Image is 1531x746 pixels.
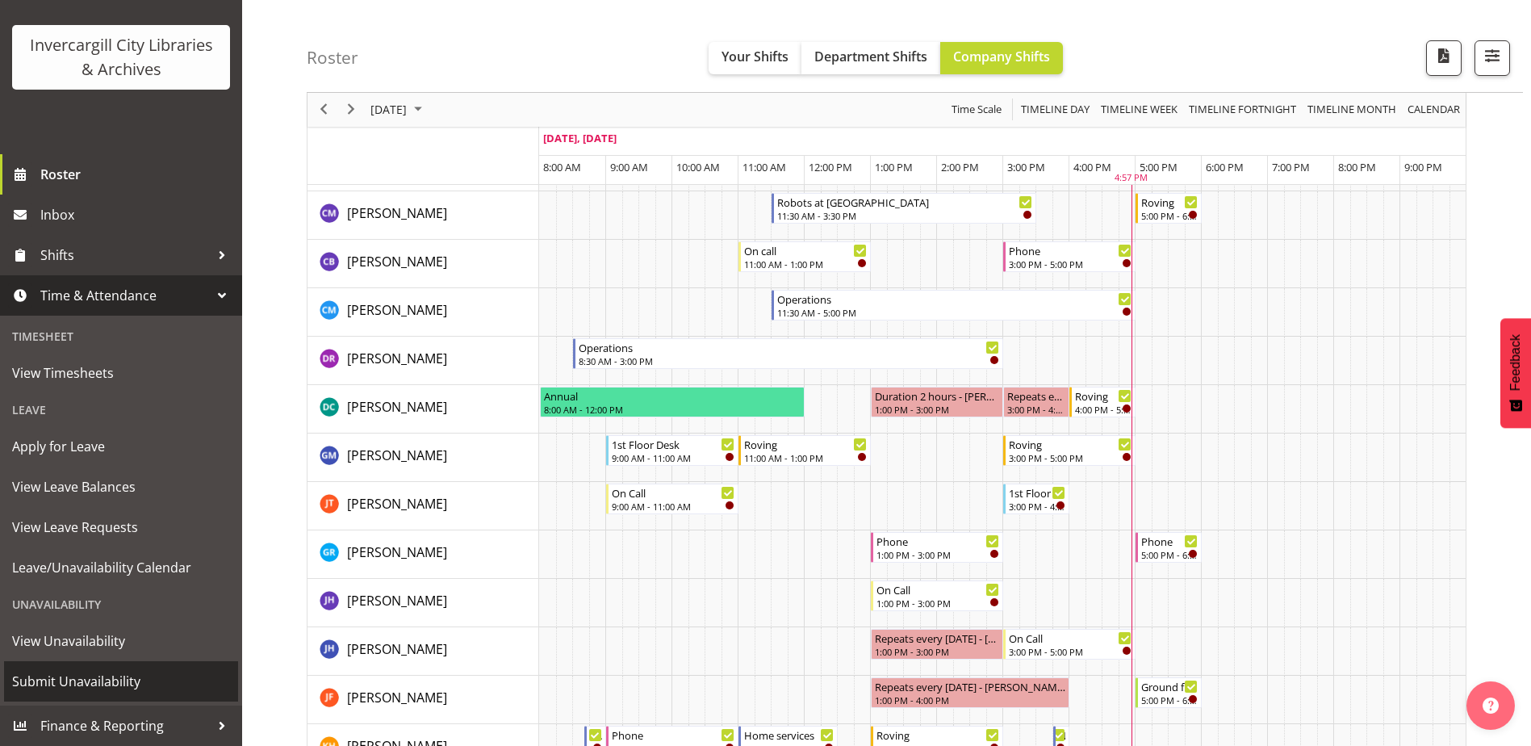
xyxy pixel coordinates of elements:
[875,388,999,404] div: Duration 2 hours - [PERSON_NAME]
[676,160,720,174] span: 10:00 AM
[590,727,602,743] div: Newspapers
[347,591,447,610] a: [PERSON_NAME]
[540,387,805,417] div: Donald Cunningham"s event - Annual Begin From Tuesday, September 30, 2025 at 8:00:00 AM GMT+13:00...
[1075,403,1132,416] div: 4:00 PM - 5:00 PM
[876,533,999,549] div: Phone
[1306,100,1398,120] span: Timeline Month
[941,160,979,174] span: 2:00 PM
[1009,500,1065,513] div: 3:00 PM - 4:00 PM
[1009,242,1132,258] div: Phone
[12,629,230,653] span: View Unavailability
[1141,194,1198,210] div: Roving
[347,252,447,271] a: [PERSON_NAME]
[1305,100,1399,120] button: Timeline Month
[950,100,1003,120] span: Time Scale
[347,203,447,223] a: [PERSON_NAME]
[772,290,1136,321] div: Cindy Mulrooney"s event - Operations Begin From Tuesday, September 30, 2025 at 11:30:00 AM GMT+13...
[313,100,335,120] button: Previous
[365,93,432,127] div: September 30, 2025
[1003,435,1136,466] div: Gabriel McKay Smith"s event - Roving Begin From Tuesday, September 30, 2025 at 3:00:00 PM GMT+13:...
[1141,209,1198,222] div: 5:00 PM - 6:00 PM
[1141,694,1198,706] div: 5:00 PM - 6:00 PM
[347,494,447,513] a: [PERSON_NAME]
[307,434,539,482] td: Gabriel McKay Smith resource
[1003,387,1069,417] div: Donald Cunningham"s event - Repeats every tuesday - Donald Cunningham Begin From Tuesday, Septemb...
[1007,403,1065,416] div: 3:00 PM - 4:00 PM
[1483,698,1499,714] img: help-xxl-2.png
[347,350,447,367] span: [PERSON_NAME]
[1136,677,1202,708] div: Joanne Forbes"s event - Ground floor Help Desk Begin From Tuesday, September 30, 2025 at 5:00:00 ...
[1009,630,1132,646] div: On Call
[612,451,734,464] div: 9:00 AM - 11:00 AM
[876,727,999,743] div: Roving
[12,361,230,385] span: View Timesheets
[744,242,867,258] div: On call
[777,306,1132,319] div: 11:30 AM - 5:00 PM
[307,627,539,676] td: Jillian Hunter resource
[307,240,539,288] td: Chris Broad resource
[875,403,999,416] div: 1:00 PM - 3:00 PM
[1009,484,1065,501] div: 1st Floor Desk
[12,515,230,539] span: View Leave Requests
[369,100,408,120] span: [DATE]
[744,436,867,452] div: Roving
[4,588,238,621] div: Unavailability
[772,193,1036,224] div: Chamique Mamolo"s event - Robots at St Patricks Begin From Tuesday, September 30, 2025 at 11:30:0...
[40,243,210,267] span: Shifts
[744,258,867,270] div: 11:00 AM - 1:00 PM
[1338,160,1376,174] span: 8:00 PM
[579,339,999,355] div: Operations
[347,639,447,659] a: [PERSON_NAME]
[606,435,738,466] div: Gabriel McKay Smith"s event - 1st Floor Desk Begin From Tuesday, September 30, 2025 at 9:00:00 AM...
[1186,100,1299,120] button: Fortnight
[612,727,734,743] div: Phone
[40,714,210,738] span: Finance & Reporting
[875,645,999,658] div: 1:00 PM - 3:00 PM
[876,597,999,610] div: 1:00 PM - 3:00 PM
[12,669,230,694] span: Submit Unavailability
[4,547,238,588] a: Leave/Unavailability Calendar
[610,160,648,174] span: 9:00 AM
[579,354,999,367] div: 8:30 AM - 3:00 PM
[612,436,734,452] div: 1st Floor Desk
[347,397,447,417] a: [PERSON_NAME]
[875,678,1065,694] div: Repeats every [DATE] - [PERSON_NAME]
[544,403,801,416] div: 8:00 AM - 12:00 PM
[1099,100,1179,120] span: Timeline Week
[347,300,447,320] a: [PERSON_NAME]
[871,677,1069,708] div: Joanne Forbes"s event - Repeats every tuesday - Joanne Forbes Begin From Tuesday, September 30, 2...
[12,555,230,580] span: Leave/Unavailability Calendar
[1075,388,1132,404] div: Roving
[1475,40,1510,76] button: Filter Shifts
[4,661,238,702] a: Submit Unavailability
[1141,548,1198,561] div: 5:00 PM - 6:00 PM
[1136,193,1202,224] div: Chamique Mamolo"s event - Roving Begin From Tuesday, September 30, 2025 at 5:00:00 PM GMT+13:00 E...
[544,388,801,404] div: Annual
[1187,100,1298,120] span: Timeline Fortnight
[875,630,999,646] div: Repeats every [DATE] - [PERSON_NAME]
[347,688,447,707] a: [PERSON_NAME]
[1141,678,1198,694] div: Ground floor Help Desk
[871,629,1003,660] div: Jillian Hunter"s event - Repeats every tuesday - Jillian Hunter Begin From Tuesday, September 30,...
[1426,40,1462,76] button: Download a PDF of the roster for the current day
[1141,533,1198,549] div: Phone
[875,694,1065,706] div: 1:00 PM - 4:00 PM
[953,48,1050,65] span: Company Shifts
[1059,727,1066,743] div: New book tagging
[1405,100,1463,120] button: Month
[1500,318,1531,428] button: Feedback - Show survey
[307,579,539,627] td: Jill Harpur resource
[1073,160,1111,174] span: 4:00 PM
[1406,100,1462,120] span: calendar
[1003,484,1069,514] div: Glen Tomlinson"s event - 1st Floor Desk Begin From Tuesday, September 30, 2025 at 3:00:00 PM GMT+...
[722,48,789,65] span: Your Shifts
[1115,172,1148,186] div: 4:57 PM
[949,100,1005,120] button: Time Scale
[871,532,1003,563] div: Grace Roscoe-Squires"s event - Phone Begin From Tuesday, September 30, 2025 at 1:00:00 PM GMT+13:...
[801,42,940,74] button: Department Shifts
[1206,160,1244,174] span: 6:00 PM
[573,338,1003,369] div: Debra Robinson"s event - Operations Begin From Tuesday, September 30, 2025 at 8:30:00 AM GMT+13:0...
[347,349,447,368] a: [PERSON_NAME]
[1007,388,1065,404] div: Repeats every [DATE] - [PERSON_NAME]
[1009,258,1132,270] div: 3:00 PM - 5:00 PM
